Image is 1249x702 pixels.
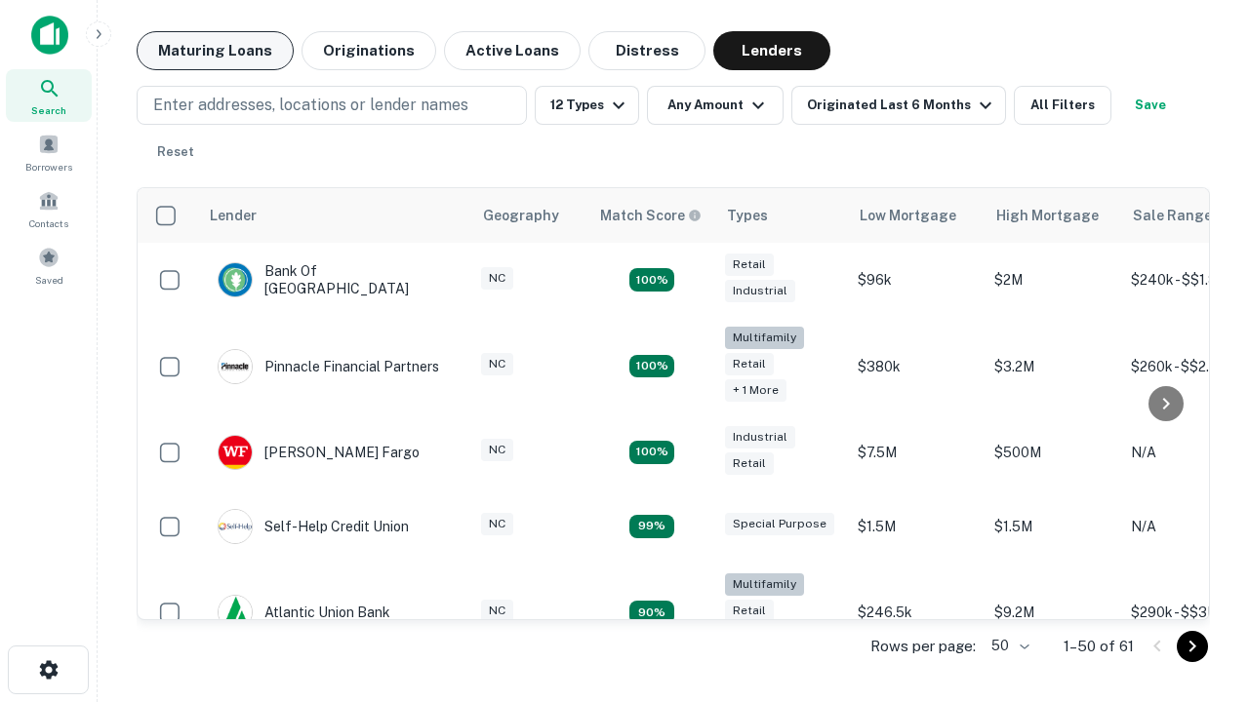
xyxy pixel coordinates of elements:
[218,509,409,544] div: Self-help Credit Union
[848,415,985,489] td: $7.5M
[725,573,804,596] div: Multifamily
[629,515,674,538] div: Matching Properties: 11, hasApolloMatch: undefined
[713,31,830,70] button: Lenders
[600,205,702,226] div: Capitalize uses an advanced AI algorithm to match your search with the best lender. The match sco...
[588,188,715,243] th: Capitalize uses an advanced AI algorithm to match your search with the best lender. The match sco...
[6,239,92,292] a: Saved
[807,94,997,117] div: Originated Last 6 Months
[302,31,436,70] button: Originations
[725,280,795,302] div: Industrial
[725,379,786,402] div: + 1 more
[471,188,588,243] th: Geography
[219,436,252,469] img: picture
[483,204,559,227] div: Geography
[848,564,985,662] td: $246.5k
[715,188,848,243] th: Types
[198,188,471,243] th: Lender
[6,182,92,235] a: Contacts
[600,205,698,226] h6: Match Score
[25,159,72,175] span: Borrowers
[791,86,1006,125] button: Originated Last 6 Months
[870,635,976,658] p: Rows per page:
[218,595,390,630] div: Atlantic Union Bank
[481,600,513,622] div: NC
[985,415,1121,489] td: $500M
[848,188,985,243] th: Low Mortgage
[1064,635,1134,658] p: 1–50 of 61
[219,596,252,629] img: picture
[1151,484,1249,577] iframe: Chat Widget
[848,489,985,564] td: $1.5M
[985,564,1121,662] td: $9.2M
[29,215,68,231] span: Contacts
[210,204,257,227] div: Lender
[219,510,252,543] img: picture
[137,31,294,70] button: Maturing Loans
[985,243,1121,317] td: $2M
[848,317,985,415] td: $380k
[725,452,774,475] div: Retail
[985,188,1121,243] th: High Mortgage
[481,513,513,535] div: NC
[219,263,252,296] img: picture
[1133,204,1212,227] div: Sale Range
[481,439,513,461] div: NC
[144,133,207,172] button: Reset
[629,441,674,464] div: Matching Properties: 14, hasApolloMatch: undefined
[481,353,513,375] div: NC
[31,102,66,118] span: Search
[725,327,804,349] div: Multifamily
[153,94,468,117] p: Enter addresses, locations or lender names
[1014,86,1111,125] button: All Filters
[1177,631,1208,662] button: Go to next page
[629,268,674,292] div: Matching Properties: 15, hasApolloMatch: undefined
[35,272,63,288] span: Saved
[218,349,439,384] div: Pinnacle Financial Partners
[848,243,985,317] td: $96k
[1119,86,1182,125] button: Save your search to get updates of matches that match your search criteria.
[31,16,68,55] img: capitalize-icon.png
[629,355,674,378] div: Matching Properties: 20, hasApolloMatch: undefined
[860,204,956,227] div: Low Mortgage
[218,435,420,470] div: [PERSON_NAME] Fargo
[137,86,527,125] button: Enter addresses, locations or lender names
[6,126,92,178] a: Borrowers
[535,86,639,125] button: 12 Types
[481,267,513,290] div: NC
[588,31,705,70] button: Distress
[985,489,1121,564] td: $1.5M
[725,353,774,375] div: Retail
[6,69,92,122] a: Search
[219,350,252,383] img: picture
[444,31,581,70] button: Active Loans
[725,253,774,276] div: Retail
[647,86,784,125] button: Any Amount
[984,632,1032,660] div: 50
[725,513,834,535] div: Special Purpose
[218,262,452,297] div: Bank Of [GEOGRAPHIC_DATA]
[985,317,1121,415] td: $3.2M
[629,601,674,624] div: Matching Properties: 10, hasApolloMatch: undefined
[725,600,774,622] div: Retail
[725,426,795,448] div: Industrial
[727,204,768,227] div: Types
[996,204,1099,227] div: High Mortgage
